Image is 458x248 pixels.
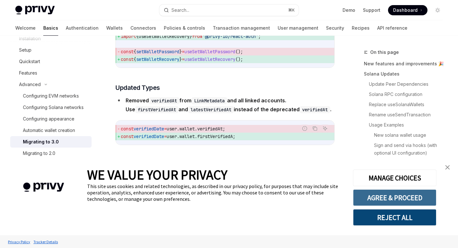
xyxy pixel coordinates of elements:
span: '@privy-io/react-auth' [202,33,258,39]
a: Authentication [66,20,99,36]
span: setWalletRecovery [136,56,179,62]
a: Demo [343,7,355,13]
span: ; [223,126,225,132]
a: Wallets [106,20,123,36]
span: = [164,126,167,132]
span: const [121,49,134,55]
a: Policies & controls [164,20,205,36]
code: verifiedAt [149,97,179,104]
span: = [182,49,184,55]
span: } [179,56,182,62]
img: close banner [445,165,450,170]
div: Features [19,69,37,77]
span: . [177,126,179,132]
a: Replace useSolanaWallets [369,99,448,110]
a: Quickstart [10,56,92,67]
a: Rename useSendTransaction [369,110,448,120]
div: Migrating to 2.0 [23,150,55,157]
span: verifiedAt [197,126,223,132]
span: verifiedDate [134,134,164,139]
span: } [190,33,192,39]
span: { [136,33,139,39]
span: On this page [370,48,399,56]
span: (); [235,49,243,55]
a: Setup [10,44,92,56]
span: user [167,126,177,132]
button: Toggle dark mode [433,5,443,15]
div: Advanced [19,81,41,88]
span: const [121,126,134,132]
img: light logo [15,6,55,15]
a: Recipes [352,20,370,36]
a: Basics [43,20,58,36]
a: Solana Updates [364,69,448,79]
a: Configuring appearance [10,113,92,125]
a: Dashboard [388,5,427,15]
a: Solana RPC configuration [369,89,448,99]
span: user [167,134,177,139]
a: Security [326,20,344,36]
span: const [121,56,134,62]
a: API reference [377,20,407,36]
span: . [177,134,179,139]
span: Updated Types [115,83,160,92]
button: Report incorrect code [301,124,309,133]
a: Automatic wallet creation [10,125,92,136]
span: from [192,33,202,39]
button: REJECT ALL [353,209,436,226]
code: latestVerifiedAt [188,106,234,113]
a: Migrating to 3.0 [10,136,92,148]
div: Migrating to 3.0 [23,138,59,146]
code: verifiedAt [300,106,330,113]
span: const [121,134,134,139]
span: ; [233,134,235,139]
span: import [121,33,136,39]
a: Support [363,7,380,13]
span: firstVerifiedA [197,134,233,139]
div: Search... [171,6,189,14]
a: close banner [441,161,454,174]
button: Search...⌘K [159,4,298,16]
a: Tracker Details [32,236,59,247]
button: MANAGE CHOICES [353,170,436,186]
span: wallet [179,126,195,132]
button: AGREE & PROCEED [353,189,436,206]
span: useSetWalletRecovery [139,33,190,39]
span: verifiedDate [134,126,164,132]
span: useSetWalletRecovery [184,56,235,62]
a: Transaction management [213,20,270,36]
a: User management [278,20,318,36]
code: LinkMetadata [191,97,227,104]
a: Welcome [15,20,36,36]
img: company logo [10,173,78,201]
a: Update Peer Dependencies [369,79,448,89]
span: . [195,126,197,132]
button: Ask AI [321,124,329,133]
div: Quickstart [19,58,40,65]
span: { [134,49,136,55]
span: = [164,134,167,139]
code: firstVerifiedAt [135,106,178,113]
strong: Removed from and all linked accounts. Use and instead of the deprecated . [126,97,331,113]
a: New solana wallet usage [374,130,448,140]
a: Migrating to 2.0 [10,148,92,159]
a: Features [10,67,92,79]
span: useSetWalletPassword [184,49,235,55]
span: WE VALUE YOUR PRIVACY [87,166,227,183]
a: Configuring EVM networks [10,90,92,102]
a: Sign and send via hooks (with optional UI configuration) [374,140,448,158]
a: Usage Examples [369,120,448,130]
div: Automatic wallet creation [23,127,75,134]
div: This site uses cookies and related technologies, as described in our privacy policy, for purposes... [87,183,343,202]
span: ⌘ K [288,8,295,13]
a: Privacy Policy [6,236,32,247]
span: Dashboard [393,7,418,13]
a: Connectors [130,20,156,36]
span: { [134,56,136,62]
div: Configuring Solana networks [23,104,84,111]
div: Configuring appearance [23,115,74,123]
a: Configuring Solana networks [10,102,92,113]
a: New features and improvements 🎉 [364,59,448,69]
span: setWalletPassword [136,49,179,55]
span: wallet [179,134,195,139]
